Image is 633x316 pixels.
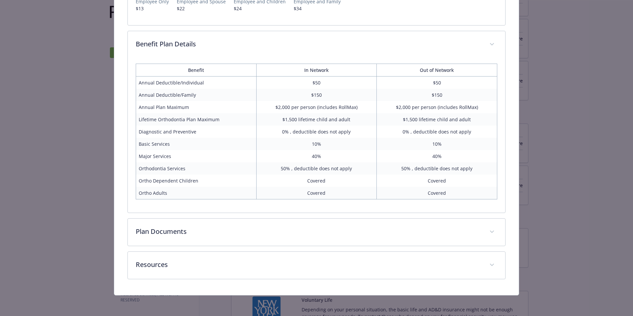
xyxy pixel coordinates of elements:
[377,101,497,113] td: $2,000 per person (includes RollMax)
[136,187,257,199] td: Ortho Adults
[136,76,257,89] td: Annual Deductible/Individual
[128,58,505,213] div: Benefit Plan Details
[256,187,377,199] td: Covered
[136,260,481,270] p: Resources
[136,64,257,76] th: Benefit
[128,31,505,58] div: Benefit Plan Details
[136,162,257,175] td: Orthodontia Services
[128,219,505,246] div: Plan Documents
[377,162,497,175] td: 50% , deductible does not apply
[377,175,497,187] td: Covered
[377,76,497,89] td: $50
[136,227,481,237] p: Plan Documents
[136,89,257,101] td: Annual Deductible/Family
[377,113,497,126] td: $1,500 lifetime child and adult
[377,150,497,162] td: 40%
[136,175,257,187] td: Ortho Dependent Children
[256,126,377,138] td: 0% , deductible does not apply
[256,113,377,126] td: $1,500 lifetime child and adult
[256,150,377,162] td: 40%
[256,76,377,89] td: $50
[256,138,377,150] td: 10%
[377,126,497,138] td: 0% , deductible does not apply
[136,150,257,162] td: Major Services
[136,113,257,126] td: Lifetime Orthodontia Plan Maximum
[136,39,481,49] p: Benefit Plan Details
[234,5,286,12] p: $24
[136,138,257,150] td: Basic Services
[256,162,377,175] td: 50% , deductible does not apply
[377,187,497,199] td: Covered
[256,64,377,76] th: In Network
[136,126,257,138] td: Diagnostic and Preventive
[136,5,169,12] p: $13
[256,89,377,101] td: $150
[256,175,377,187] td: Covered
[377,138,497,150] td: 10%
[377,89,497,101] td: $150
[136,101,257,113] td: Annual Plan Maximum
[256,101,377,113] td: $2,000 per person (includes RollMax)
[294,5,341,12] p: $34
[177,5,226,12] p: $22
[377,64,497,76] th: Out of Network
[128,252,505,279] div: Resources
